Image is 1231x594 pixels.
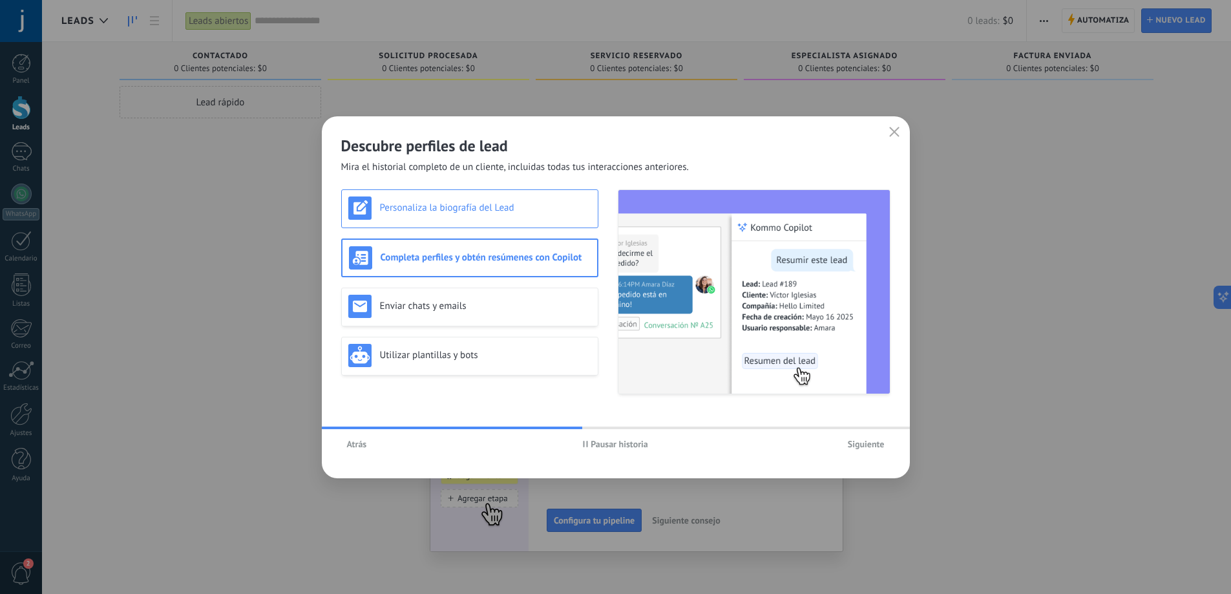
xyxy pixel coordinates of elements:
[347,440,367,449] span: Atrás
[381,251,591,264] h3: Completa perfiles y obtén resúmenes con Copilot
[341,136,890,156] h2: Descubre perfiles de lead
[380,300,591,312] h3: Enviar chats y emails
[341,161,689,174] span: Mira el historial completo de un cliente, incluidas todas tus interacciones anteriores.
[842,434,890,454] button: Siguiente
[380,349,591,361] h3: Utilizar plantillas y bots
[591,440,648,449] span: Pausar historia
[341,434,373,454] button: Atrás
[577,434,654,454] button: Pausar historia
[848,440,885,449] span: Siguiente
[380,202,591,214] h3: Personaliza la biografía del Lead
